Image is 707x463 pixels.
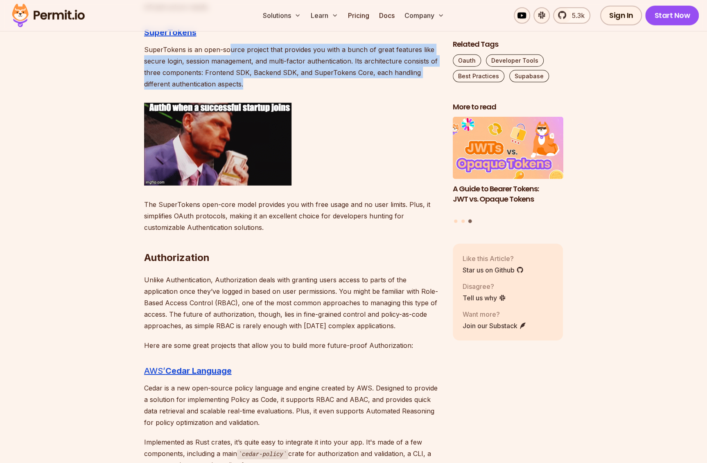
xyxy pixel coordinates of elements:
p: Want more? [463,309,526,319]
strong: Cedar Language [165,366,232,376]
a: 5.3k [553,7,590,24]
p: Disagree? [463,281,506,291]
p: Here are some great projects that allow you to build more future-proof Authorization: [144,340,440,351]
button: Go to slide 3 [468,220,472,223]
a: Best Practices [453,70,504,82]
h2: Related Tags [453,39,563,50]
a: Star us on Github [463,265,524,275]
a: Join our Substack [463,321,526,331]
a: Tell us why [463,293,506,303]
a: Sign In [600,6,642,25]
button: Go to slide 1 [454,220,457,223]
p: Cedar is a new open-source policy language and engine created by AWS. Designed to provide a solut... [144,382,440,428]
img: A Guide to Bearer Tokens: JWT vs. Opaque Tokens [453,117,563,179]
a: Developer Tools [486,54,544,67]
p: Like this Article? [463,254,524,263]
p: SuperTokens is an open-source project that provides you with a bunch of great features like secur... [144,44,440,90]
a: AWS’Cedar Language [144,366,232,376]
a: SuperTokens [144,27,197,37]
h3: A Guide to Bearer Tokens: JWT vs. Opaque Tokens [453,184,563,204]
p: Unlike Authentication, Authorization deals with granting users access to parts of the application... [144,274,440,331]
button: Learn [307,7,341,24]
li: 3 of 3 [453,117,563,215]
strong: Authorization [144,252,210,263]
a: Docs [376,7,398,24]
button: Go to slide 2 [461,220,465,223]
img: 88f4w9.gif [144,103,291,186]
button: Solutions [260,7,304,24]
a: Start Now [645,6,699,25]
p: The SuperTokens open-core model provides you with free usage and no user limits. Plus, it simplif... [144,199,440,233]
h2: More to read [453,102,563,112]
code: cedar-policy [237,449,289,459]
a: Oauth [453,54,481,67]
button: Company [401,7,447,24]
a: Pricing [345,7,373,24]
div: Posts [453,117,563,225]
img: Permit logo [8,2,88,30]
a: Supabase [509,70,549,82]
span: 5.3k [567,11,585,20]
